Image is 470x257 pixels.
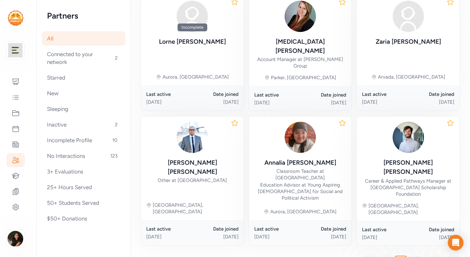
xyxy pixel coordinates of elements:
[47,10,120,21] h2: Partners
[146,226,192,232] div: Last active
[254,234,300,240] div: [DATE]
[254,92,300,98] div: Last active
[300,226,346,232] div: Date joined
[42,31,125,46] div: All
[108,152,120,160] span: 123
[254,99,300,106] div: [DATE]
[146,158,239,176] div: [PERSON_NAME] [PERSON_NAME]
[146,91,192,98] div: Last active
[362,178,454,197] div: Career & Applied Pathways Manager at [GEOGRAPHIC_DATA] Scholarship Foundation
[159,37,226,46] div: Lorne [PERSON_NAME]
[42,102,125,116] div: Sleeping
[112,54,120,62] span: 2
[285,122,316,153] img: owmtcMNvQaudm1SUyz7j
[408,99,454,105] div: [DATE]
[408,91,454,98] div: Date joined
[362,91,408,98] div: Last active
[112,121,120,128] span: 2
[146,99,192,105] div: [DATE]
[448,235,463,250] div: Open Intercom Messenger
[192,226,238,232] div: Date joined
[177,122,208,153] img: 9k6h9feFRpaQhXyRdexg
[393,1,424,32] img: avatar38fbb18c.svg
[158,177,227,184] div: Other at [GEOGRAPHIC_DATA]
[300,92,346,98] div: Date joined
[42,211,125,226] div: $50+ Donations
[368,203,454,216] div: [GEOGRAPHIC_DATA], [GEOGRAPHIC_DATA]
[178,23,207,31] div: Incomplete
[42,164,125,179] div: 3+ Evaluations
[192,234,238,240] div: [DATE]
[8,43,23,57] img: logo
[42,47,125,69] div: Connected to your network
[362,158,454,176] div: [PERSON_NAME] [PERSON_NAME]
[110,136,120,144] span: 10
[42,196,125,210] div: 50+ Students Served
[42,180,125,194] div: 25+ Hours Served
[254,168,347,181] div: Classroom Teacher at [GEOGRAPHIC_DATA]
[177,1,208,32] img: avatar38fbb18c.svg
[408,234,454,241] div: [DATE]
[254,37,347,55] div: [MEDICAL_DATA] [PERSON_NAME]
[300,99,346,106] div: [DATE]
[42,70,125,85] div: Starred
[362,234,408,241] div: [DATE]
[271,74,336,81] div: Parker, [GEOGRAPHIC_DATA]
[163,74,229,80] div: Aurora, [GEOGRAPHIC_DATA]
[264,158,336,167] div: Annalia [PERSON_NAME]
[42,149,125,163] div: No Interactions
[42,117,125,132] div: Inactive
[362,226,408,233] div: Last active
[393,122,424,153] img: gjqXkH0zRBSfUEgCcqwh
[192,91,238,98] div: Date joined
[254,226,300,232] div: Last active
[362,99,408,105] div: [DATE]
[300,234,346,240] div: [DATE]
[285,1,316,32] img: 70lQ5gHeSJiCepcUm8Sq
[378,74,445,80] div: Arvada, [GEOGRAPHIC_DATA]
[146,234,192,240] div: [DATE]
[153,202,239,215] div: [GEOGRAPHIC_DATA], [GEOGRAPHIC_DATA]
[192,99,238,105] div: [DATE]
[376,37,441,46] div: Zaria [PERSON_NAME]
[270,208,337,215] div: Aurora, [GEOGRAPHIC_DATA]
[254,182,347,201] div: Education Advisor at Young Aspiring [DEMOGRAPHIC_DATA] for Social and Political Activism
[42,133,125,147] div: Incomplete Profile
[408,226,454,233] div: Date joined
[42,86,125,100] div: New
[8,10,23,26] img: logo
[254,56,347,69] div: Account Manager at [PERSON_NAME] Group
